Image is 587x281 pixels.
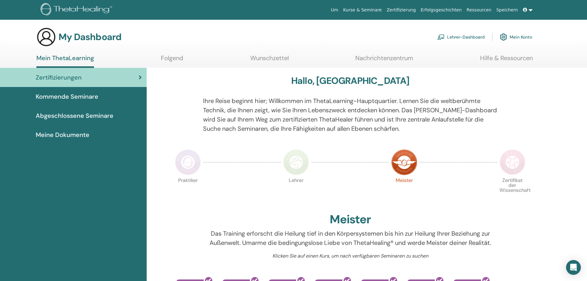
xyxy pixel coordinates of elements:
a: Erfolgsgeschichten [418,4,464,16]
span: Meine Dokumente [36,130,89,139]
h3: Hallo, [GEOGRAPHIC_DATA] [291,75,410,86]
img: Master [391,149,417,175]
span: Abgeschlossene Seminare [36,111,113,120]
p: Praktiker [175,178,201,204]
img: Practitioner [175,149,201,175]
p: Meister [391,178,417,204]
img: logo.png [41,3,114,17]
a: Mein Konto [500,30,532,44]
img: chalkboard-teacher.svg [437,34,445,40]
a: Folgend [161,54,183,66]
a: Mein ThetaLearning [36,54,94,68]
a: Kurse & Seminare [341,4,384,16]
a: Lehrer-Dashboard [437,30,485,44]
a: Um [328,4,341,16]
img: Instructor [283,149,309,175]
p: Das Training erforscht die Heilung tief in den Körpersystemen bis hin zur Heilung Ihrer Beziehung... [203,229,497,247]
img: cog.svg [500,32,507,42]
a: Hilfe & Ressourcen [480,54,533,66]
a: Nachrichtenzentrum [355,54,413,66]
img: Certificate of Science [499,149,525,175]
a: Ressourcen [464,4,494,16]
div: Open Intercom Messenger [566,260,581,275]
a: Zertifizierung [384,4,418,16]
p: Lehrer [283,178,309,204]
p: Ihre Reise beginnt hier; Willkommen im ThetaLearning-Hauptquartier. Lernen Sie die weltberühmte T... [203,96,497,133]
a: Speichern [494,4,520,16]
a: Wunschzettel [250,54,289,66]
h2: Meister [330,213,371,227]
span: Zertifizierungen [36,73,82,82]
img: generic-user-icon.jpg [36,27,56,47]
p: Zertifikat der Wissenschaft [499,178,525,204]
span: Kommende Seminare [36,92,98,101]
h3: My Dashboard [59,31,121,43]
p: Klicken Sie auf einen Kurs, um nach verfügbaren Seminaren zu suchen [203,252,497,260]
